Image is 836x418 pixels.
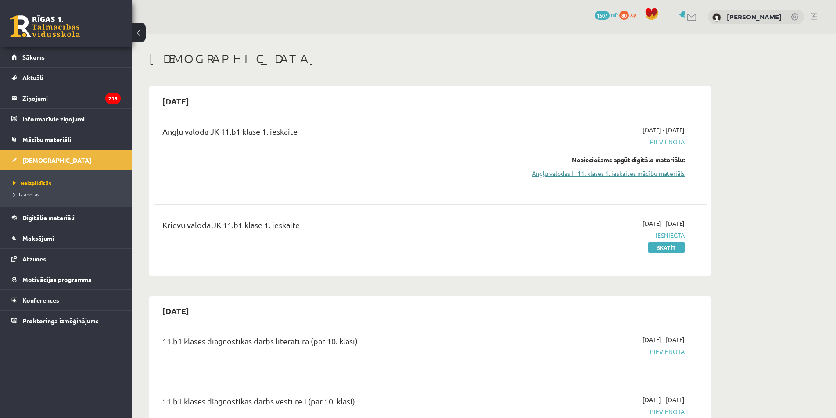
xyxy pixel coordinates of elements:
span: Izlabotās [13,191,39,198]
span: xp [630,11,636,18]
div: Krievu valoda JK 11.b1 klase 1. ieskaite [162,219,506,235]
a: 1507 mP [595,11,618,18]
a: Proktoringa izmēģinājums [11,311,121,331]
a: Mācību materiāli [11,129,121,150]
a: Neizpildītās [13,179,123,187]
span: Pievienota [519,137,685,146]
a: [DEMOGRAPHIC_DATA] [11,150,121,170]
div: Angļu valoda JK 11.b1 klase 1. ieskaite [162,125,506,142]
a: Informatīvie ziņojumi [11,109,121,129]
a: Angļu valodas I - 11. klases 1. ieskaites mācību materiāls [519,169,685,178]
a: Skatīt [648,242,685,253]
span: Neizpildītās [13,179,51,186]
span: Aktuāli [22,74,43,82]
h1: [DEMOGRAPHIC_DATA] [149,51,711,66]
i: 213 [105,93,121,104]
span: Atzīmes [22,255,46,263]
span: Mācību materiāli [22,136,71,143]
h2: [DATE] [154,300,198,321]
legend: Informatīvie ziņojumi [22,109,121,129]
span: mP [611,11,618,18]
a: Atzīmes [11,249,121,269]
div: Nepieciešams apgūt digitālo materiālu: [519,155,685,164]
span: [DEMOGRAPHIC_DATA] [22,156,91,164]
span: [DATE] - [DATE] [642,395,685,404]
span: Pievienota [519,347,685,356]
span: Pievienota [519,407,685,416]
span: [DATE] - [DATE] [642,219,685,228]
a: Ziņojumi213 [11,88,121,108]
span: Proktoringa izmēģinājums [22,317,99,325]
a: Rīgas 1. Tālmācības vidusskola [10,15,80,37]
legend: Maksājumi [22,228,121,248]
a: Maksājumi [11,228,121,248]
h2: [DATE] [154,91,198,111]
a: 80 xp [619,11,640,18]
div: 11.b1 klases diagnostikas darbs vēsturē I (par 10. klasi) [162,395,506,411]
span: Digitālie materiāli [22,214,75,222]
span: Konferences [22,296,59,304]
a: Motivācijas programma [11,269,121,289]
div: 11.b1 klases diagnostikas darbs literatūrā (par 10. klasi) [162,335,506,351]
span: [DATE] - [DATE] [642,335,685,344]
span: Iesniegta [519,231,685,240]
span: 80 [619,11,629,20]
a: Aktuāli [11,68,121,88]
span: 1507 [595,11,610,20]
a: Izlabotās [13,190,123,198]
a: [PERSON_NAME] [727,12,782,21]
a: Sākums [11,47,121,67]
span: Motivācijas programma [22,275,92,283]
span: Sākums [22,53,45,61]
legend: Ziņojumi [22,88,121,108]
span: [DATE] - [DATE] [642,125,685,135]
a: Konferences [11,290,121,310]
img: Emīls Adrians Jeziks [712,13,721,22]
a: Digitālie materiāli [11,207,121,228]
